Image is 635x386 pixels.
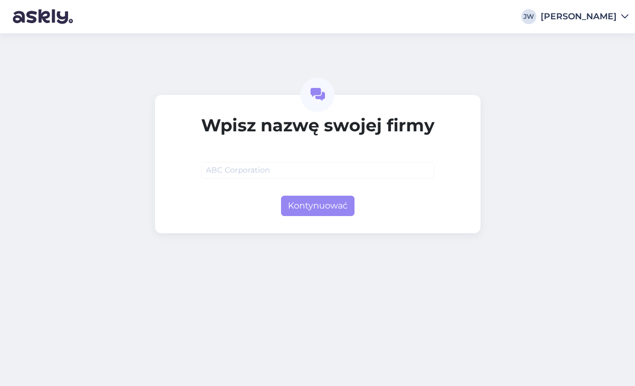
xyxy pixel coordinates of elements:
input: ABC Corporation [201,162,434,179]
button: Kontynuować [281,196,355,216]
h2: Wpisz nazwę swojej firmy [201,115,434,136]
div: [PERSON_NAME] [541,12,617,21]
div: JW [521,9,536,24]
a: [PERSON_NAME] [541,12,629,21]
